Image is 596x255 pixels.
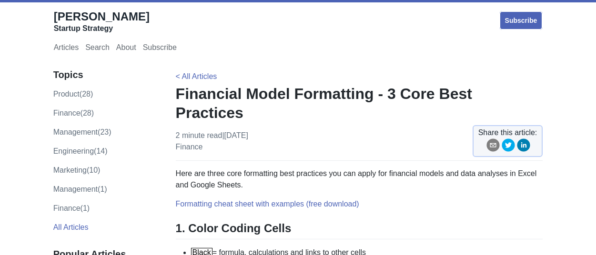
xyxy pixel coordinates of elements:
span: [PERSON_NAME] [54,10,150,23]
a: Articles [54,43,79,54]
p: Here are three core formatting best practices you can apply for financial models and data analyse... [176,168,543,191]
a: [PERSON_NAME]Startup Strategy [54,10,150,33]
a: product(28) [53,90,93,98]
a: finance(28) [53,109,94,117]
h3: Topics [53,69,156,81]
a: Formatting cheat sheet with examples (free download) [176,200,359,208]
a: About [116,43,136,54]
h2: 1. Color Coding Cells [176,221,543,239]
button: twitter [502,138,515,155]
a: engineering(14) [53,147,108,155]
a: Management(1) [53,185,107,193]
a: Search [85,43,110,54]
span: Share this article: [478,127,537,138]
h1: Financial Model Formatting - 3 Core Best Practices [176,84,543,122]
p: 2 minute read | [DATE] [176,130,248,153]
div: Startup Strategy [54,24,150,33]
a: marketing(10) [53,166,101,174]
a: Subscribe [499,11,543,30]
a: All Articles [53,223,89,231]
a: finance [176,143,203,151]
a: Subscribe [143,43,177,54]
a: management(23) [53,128,111,136]
a: Finance(1) [53,204,90,212]
button: linkedin [517,138,530,155]
button: email [486,138,500,155]
a: < All Articles [176,72,217,80]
